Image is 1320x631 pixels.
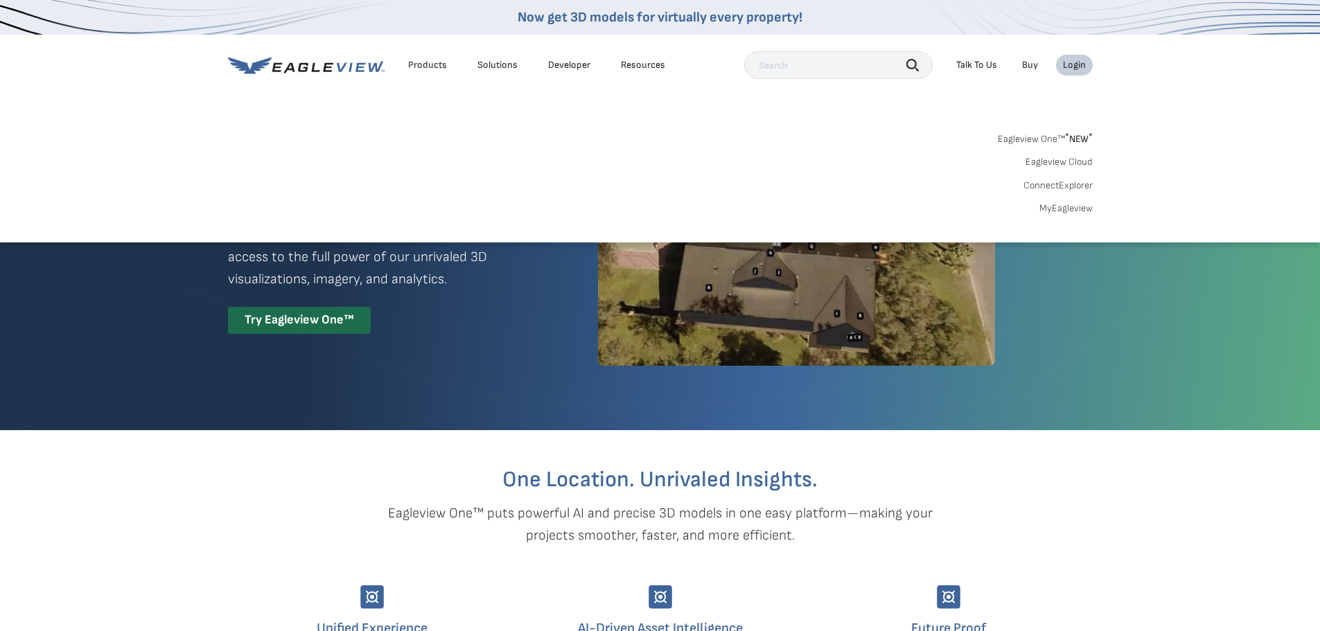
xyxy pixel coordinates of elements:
[1063,59,1086,71] div: Login
[744,51,933,79] input: Search
[548,59,590,71] a: Developer
[228,307,371,334] div: Try Eagleview One™
[937,585,960,609] img: Group-9744.svg
[1022,59,1038,71] a: Buy
[1065,133,1093,145] span: NEW
[621,59,665,71] div: Resources
[360,585,384,609] img: Group-9744.svg
[1023,179,1093,192] a: ConnectExplorer
[1026,156,1093,168] a: Eagleview Cloud
[228,224,548,290] p: A premium digital experience that provides seamless access to the full power of our unrivaled 3D ...
[998,129,1093,145] a: Eagleview One™*NEW*
[518,9,802,26] a: Now get 3D models for virtually every property!
[1039,202,1093,215] a: MyEagleview
[408,59,447,71] div: Products
[238,469,1082,491] h2: One Location. Unrivaled Insights.
[956,59,997,71] div: Talk To Us
[649,585,672,609] img: Group-9744.svg
[477,59,518,71] div: Solutions
[364,502,957,546] p: Eagleview One™ puts powerful AI and precise 3D models in one easy platform—making your projects s...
